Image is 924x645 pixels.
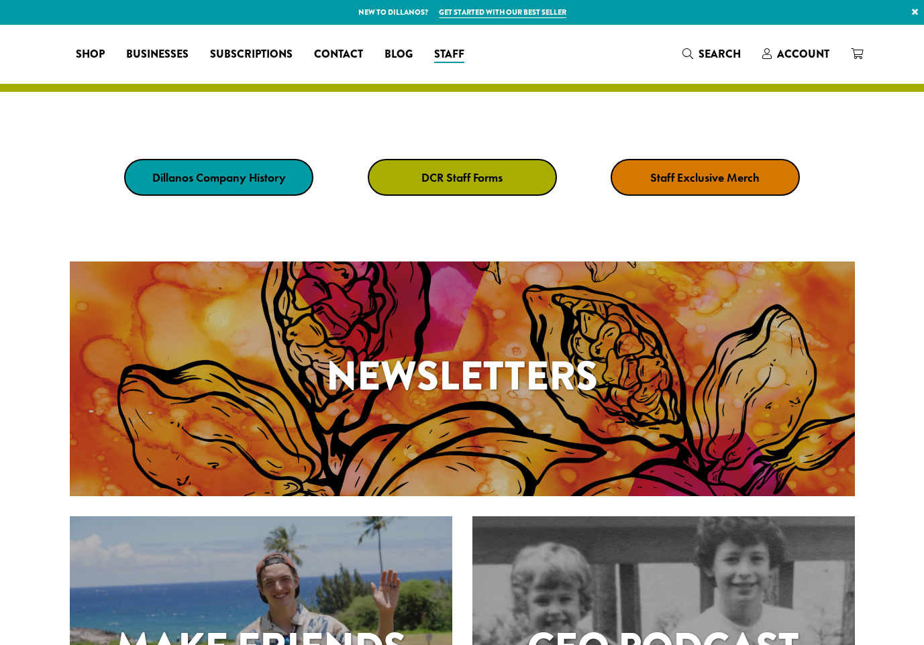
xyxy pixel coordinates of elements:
h1: Newsletters [70,346,855,406]
span: Search [699,46,741,62]
strong: DCR Staff Forms [421,170,503,185]
a: DCR Staff Forms [368,159,557,196]
span: Blog [384,46,413,63]
a: Staff [423,44,475,65]
a: Dillanos Company History [124,159,313,196]
a: Get started with our best seller [439,7,566,18]
a: Staff Exclusive Merch [611,159,800,196]
strong: Dillanos Company History [152,170,286,185]
strong: Staff Exclusive Merch [650,170,760,185]
span: Account [777,46,829,62]
a: Shop [65,44,115,65]
span: Contact [314,46,363,63]
span: Subscriptions [210,46,293,63]
span: Shop [76,46,105,63]
span: Staff [434,46,464,63]
span: Businesses [126,46,189,63]
a: Search [672,43,752,65]
a: Newsletters [70,261,855,496]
